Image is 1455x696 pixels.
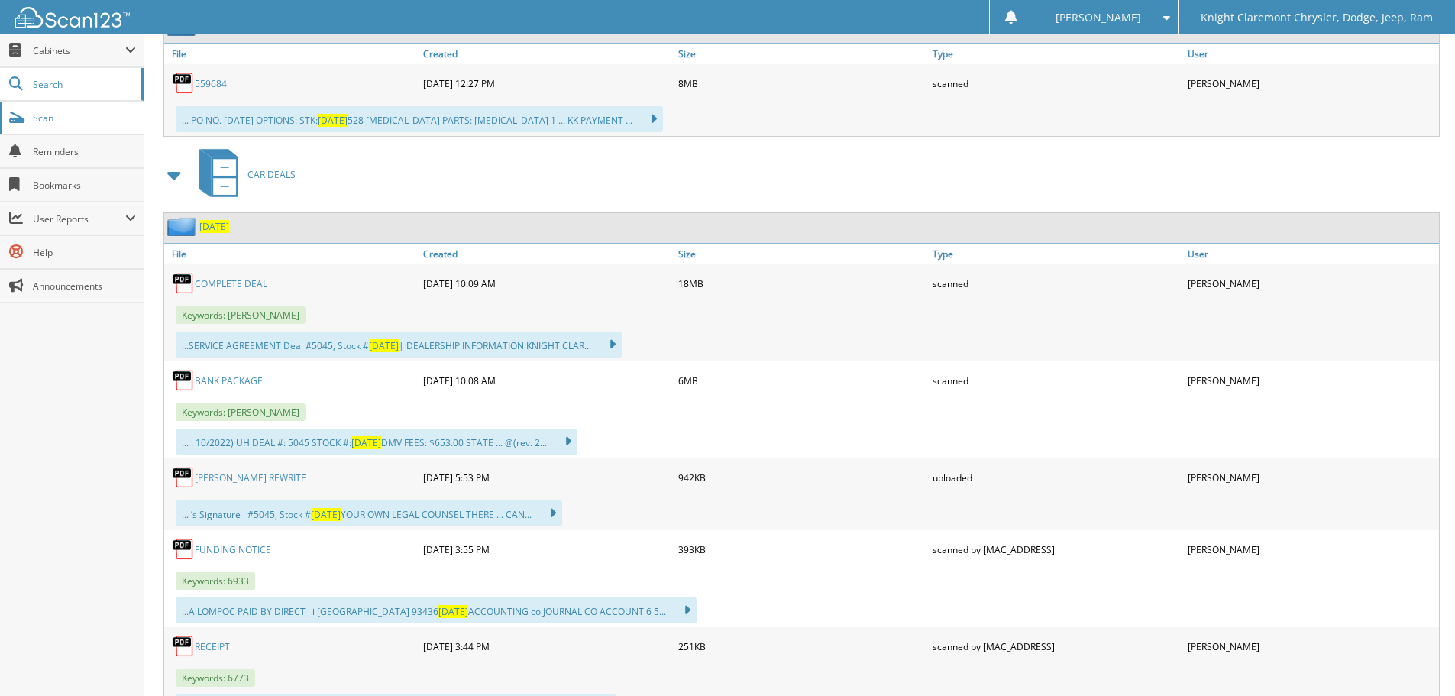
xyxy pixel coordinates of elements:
[33,78,134,91] span: Search
[172,466,195,489] img: PDF.png
[195,277,267,290] a: COMPLETE DEAL
[176,500,562,526] div: ... ’s Signature i #5045, Stock # YOUR OWN LEGAL COUNSEL THERE ... CAN...
[419,244,674,264] a: Created
[172,272,195,295] img: PDF.png
[1184,44,1439,64] a: User
[674,462,930,493] div: 942KB
[419,365,674,396] div: [DATE] 10:08 AM
[195,374,263,387] a: BANK PACKAGE
[33,145,136,158] span: Reminders
[1184,462,1439,493] div: [PERSON_NAME]
[33,179,136,192] span: Bookmarks
[1184,68,1439,99] div: [PERSON_NAME]
[929,244,1184,264] a: Type
[176,106,663,132] div: ... PO NO. [DATE] OPTIONS: STK: 528 [MEDICAL_DATA] PARTS: [MEDICAL_DATA] 1 ... KK PAYMENT ...
[247,168,296,181] span: CAR DEALS
[176,306,306,324] span: Keywords: [PERSON_NAME]
[674,44,930,64] a: Size
[674,68,930,99] div: 8MB
[1184,631,1439,662] div: [PERSON_NAME]
[419,68,674,99] div: [DATE] 12:27 PM
[674,631,930,662] div: 251KB
[176,669,255,687] span: Keywords: 6773
[351,436,381,449] span: [DATE]
[674,365,930,396] div: 6MB
[1379,623,1455,696] iframe: Chat Widget
[929,534,1184,565] div: scanned by [MAC_ADDRESS]
[674,534,930,565] div: 393KB
[929,631,1184,662] div: scanned by [MAC_ADDRESS]
[33,212,125,225] span: User Reports
[176,429,577,455] div: ... . 10/2022) UH DEAL #: 5045 STOCK #: DMV FEES: $653.00 STATE ... @(rev. 2...
[1184,365,1439,396] div: [PERSON_NAME]
[195,471,306,484] a: [PERSON_NAME] REWRITE
[172,369,195,392] img: PDF.png
[318,114,348,127] span: [DATE]
[33,112,136,125] span: Scan
[33,246,136,259] span: Help
[929,462,1184,493] div: uploaded
[1056,13,1141,22] span: [PERSON_NAME]
[419,44,674,64] a: Created
[419,534,674,565] div: [DATE] 3:55 PM
[176,597,697,623] div: ...A LOMPOC PAID BY DIRECT i i [GEOGRAPHIC_DATA] 93436 ACCOUNTING co JOURNAL CO ACCOUNT 6 5...
[33,280,136,293] span: Announcements
[419,631,674,662] div: [DATE] 3:44 PM
[929,365,1184,396] div: scanned
[195,77,227,90] a: 559684
[1201,13,1433,22] span: Knight Claremont Chrysler, Dodge, Jeep, Ram
[164,244,419,264] a: File
[1184,244,1439,264] a: User
[311,508,341,521] span: [DATE]
[929,68,1184,99] div: scanned
[674,268,930,299] div: 18MB
[674,244,930,264] a: Size
[419,268,674,299] div: [DATE] 10:09 AM
[176,332,622,358] div: ...SERVICE AGREEMENT Deal #5045, Stock # | DEALERSHIP INFORMATION KNIGHT CLAR...
[172,538,195,561] img: PDF.png
[176,403,306,421] span: Keywords: [PERSON_NAME]
[199,220,229,233] a: [DATE]
[172,635,195,658] img: PDF.png
[929,44,1184,64] a: Type
[369,339,399,352] span: [DATE]
[33,44,125,57] span: Cabinets
[1184,534,1439,565] div: [PERSON_NAME]
[195,543,271,556] a: FUNDING NOTICE
[176,572,255,590] span: Keywords: 6933
[190,144,296,205] a: CAR DEALS
[172,72,195,95] img: PDF.png
[1184,268,1439,299] div: [PERSON_NAME]
[167,217,199,236] img: folder2.png
[438,605,468,618] span: [DATE]
[164,44,419,64] a: File
[15,7,130,28] img: scan123-logo-white.svg
[195,640,230,653] a: RECEIPT
[929,268,1184,299] div: scanned
[419,462,674,493] div: [DATE] 5:53 PM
